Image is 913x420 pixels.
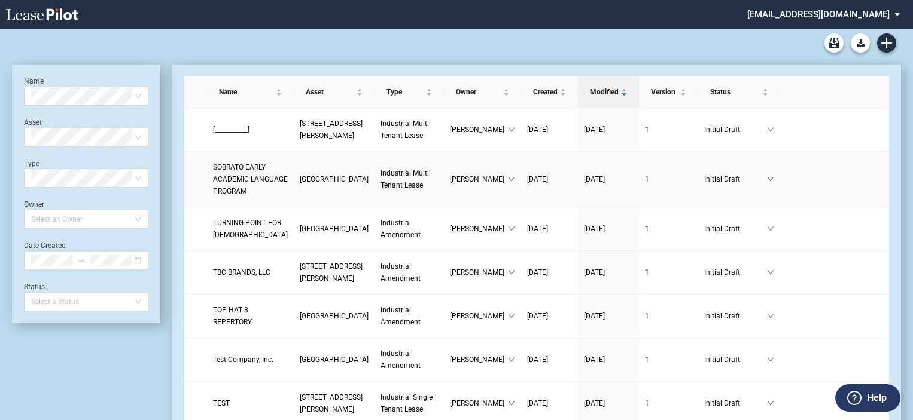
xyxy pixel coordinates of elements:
a: [DATE] [584,223,633,235]
a: [DATE] [527,124,572,136]
span: [DATE] [527,268,548,277]
a: [DATE] [527,310,572,322]
span: 1 [645,225,649,233]
span: Status [710,86,760,98]
span: down [508,269,515,276]
th: Asset [294,76,375,108]
a: [DATE] [584,310,633,322]
a: [DATE] [584,397,633,409]
span: TOP HAT 8 REPERTORY [213,306,252,326]
a: Industrial Amendment [381,217,439,241]
span: 1 [645,312,649,320]
span: [DATE] [527,399,548,407]
th: Created [521,76,578,108]
span: down [767,225,774,232]
span: down [767,126,774,133]
a: 1 [645,310,692,322]
a: Test Company, Inc. [213,354,288,366]
span: down [508,400,515,407]
span: 100 Anderson Avenue [300,393,363,413]
span: [DATE] [527,312,548,320]
span: [PERSON_NAME] [450,223,507,235]
span: 1 [645,355,649,364]
th: Status [698,76,780,108]
a: Archive [824,33,844,53]
a: [DATE] [527,266,572,278]
span: Industrial Amendment [381,262,421,283]
label: Asset [24,118,42,127]
span: 1 [645,175,649,183]
span: Industrial Amendment [381,219,421,239]
span: Initial Draft [704,397,767,409]
span: [DATE] [584,175,605,183]
a: [STREET_ADDRESS][PERSON_NAME] [300,391,369,415]
a: [STREET_ADDRESS][PERSON_NAME] [300,118,369,142]
span: down [508,356,515,363]
span: Calaveras Center [300,175,369,183]
span: TEST [213,399,230,407]
a: [GEOGRAPHIC_DATA] [300,223,369,235]
a: [___________] [213,124,288,136]
th: Name [207,76,294,108]
span: [DATE] [527,225,548,233]
span: down [508,312,515,320]
span: Initial Draft [704,266,767,278]
span: down [508,126,515,133]
span: Initial Draft [704,223,767,235]
span: 1 [645,399,649,407]
a: Create new document [877,33,896,53]
span: down [767,269,774,276]
a: [GEOGRAPHIC_DATA] [300,310,369,322]
th: Owner [444,76,521,108]
a: Industrial Multi Tenant Lease [381,167,439,191]
a: 1 [645,173,692,185]
label: Owner [24,200,44,209]
label: Help [867,390,887,406]
span: Industrial Multi Tenant Lease [381,119,429,140]
span: Dow Business Center [300,355,369,364]
label: Name [24,77,44,85]
a: 1 [645,266,692,278]
span: Initial Draft [704,354,767,366]
span: Dow Business Center [300,312,369,320]
a: [DATE] [584,173,633,185]
span: to [77,256,86,265]
span: SOBRATO EARLY ACADEMIC LANGUAGE PROGRAM [213,163,288,195]
span: Industrial Single Tenant Lease [381,393,433,413]
a: 1 [645,124,692,136]
span: Industrial Amendment [381,350,421,370]
a: [GEOGRAPHIC_DATA] [300,173,369,185]
span: Type [386,86,424,98]
span: [DATE] [584,312,605,320]
span: swap-right [77,256,86,265]
span: Test Company, Inc. [213,355,273,364]
span: [PERSON_NAME] [450,354,507,366]
span: [DATE] [584,225,605,233]
label: Type [24,160,39,168]
a: [DATE] [527,223,572,235]
span: [PERSON_NAME] [450,397,507,409]
span: down [508,225,515,232]
a: SOBRATO EARLY ACADEMIC LANGUAGE PROGRAM [213,161,288,197]
a: TEST [213,397,288,409]
span: Version [651,86,678,98]
span: Initial Draft [704,310,767,322]
a: 1 [645,397,692,409]
span: [DATE] [584,355,605,364]
span: Industrial Amendment [381,306,421,326]
span: 1 [645,125,649,134]
a: [DATE] [584,124,633,136]
span: [DATE] [527,175,548,183]
a: Industrial Multi Tenant Lease [381,118,439,142]
button: Help [835,384,900,412]
a: [DATE] [527,173,572,185]
span: Created [533,86,558,98]
a: 1 [645,354,692,366]
label: Status [24,283,45,291]
a: Industrial Amendment [381,348,439,372]
a: TOP HAT 8 REPERTORY [213,304,288,328]
span: [DATE] [584,399,605,407]
span: [___________] [213,125,249,134]
span: [PERSON_NAME] [450,124,507,136]
a: TURNING POINT FOR [DEMOGRAPHIC_DATA] [213,217,288,241]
